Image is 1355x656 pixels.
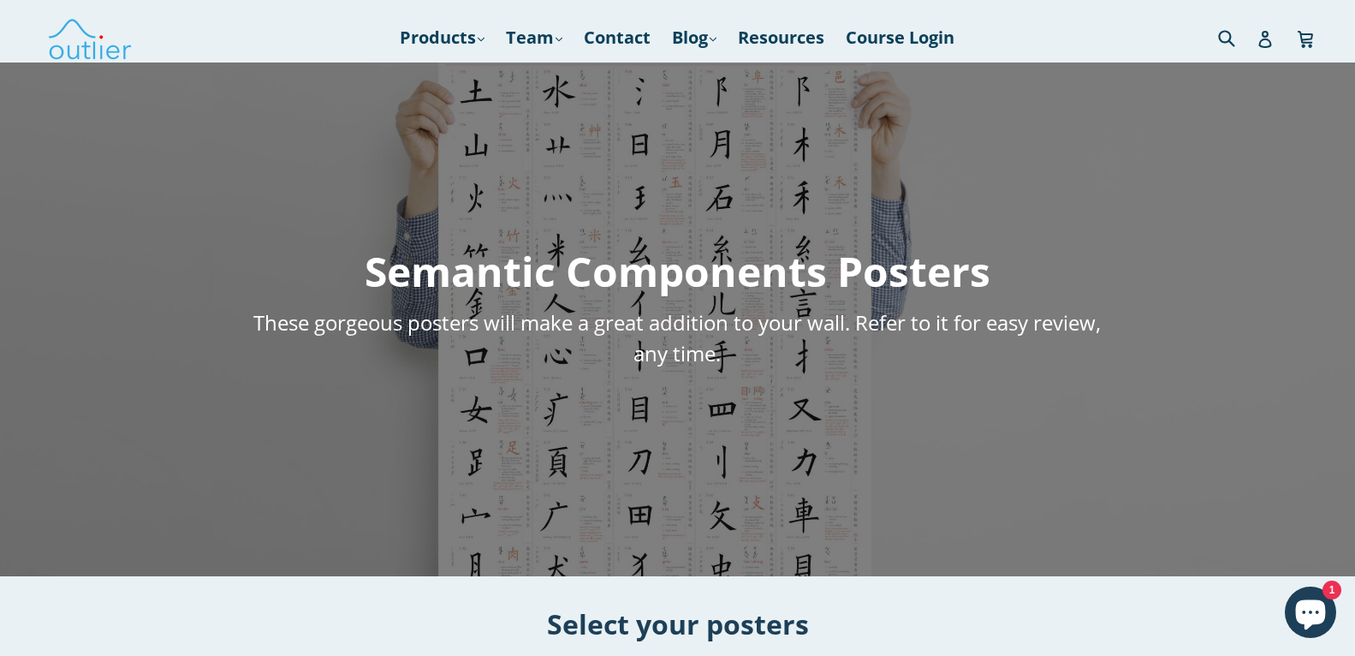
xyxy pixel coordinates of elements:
a: Blog [663,22,725,53]
a: Team [497,22,571,53]
a: Resources [729,22,833,53]
a: Contact [575,22,659,53]
inbox-online-store-chat: Shopify online store chat [1280,587,1341,642]
img: Outlier Linguistics [47,13,133,63]
a: Products [391,22,493,53]
input: Search [1214,20,1261,55]
a: Course Login [837,22,963,53]
h1: Semantic Components Posters [235,244,1120,300]
h5: These gorgeous posters will make a great addition to your wall. Refer to it for easy review, any ... [235,308,1120,370]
